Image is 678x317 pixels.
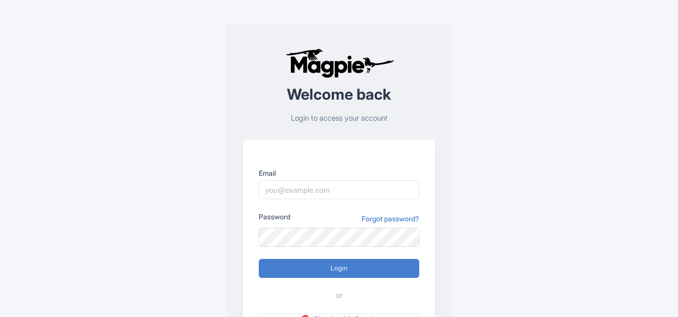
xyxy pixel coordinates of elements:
[243,86,435,103] h2: Welcome back
[336,290,343,301] span: or
[283,48,396,78] img: logo-ab69f6fb50320c5b225c76a69d11143b.png
[259,211,290,222] label: Password
[259,180,419,199] input: you@example.com
[243,113,435,124] p: Login to access your account
[259,168,419,178] label: Email
[362,213,419,224] a: Forgot password?
[259,259,419,278] input: Login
